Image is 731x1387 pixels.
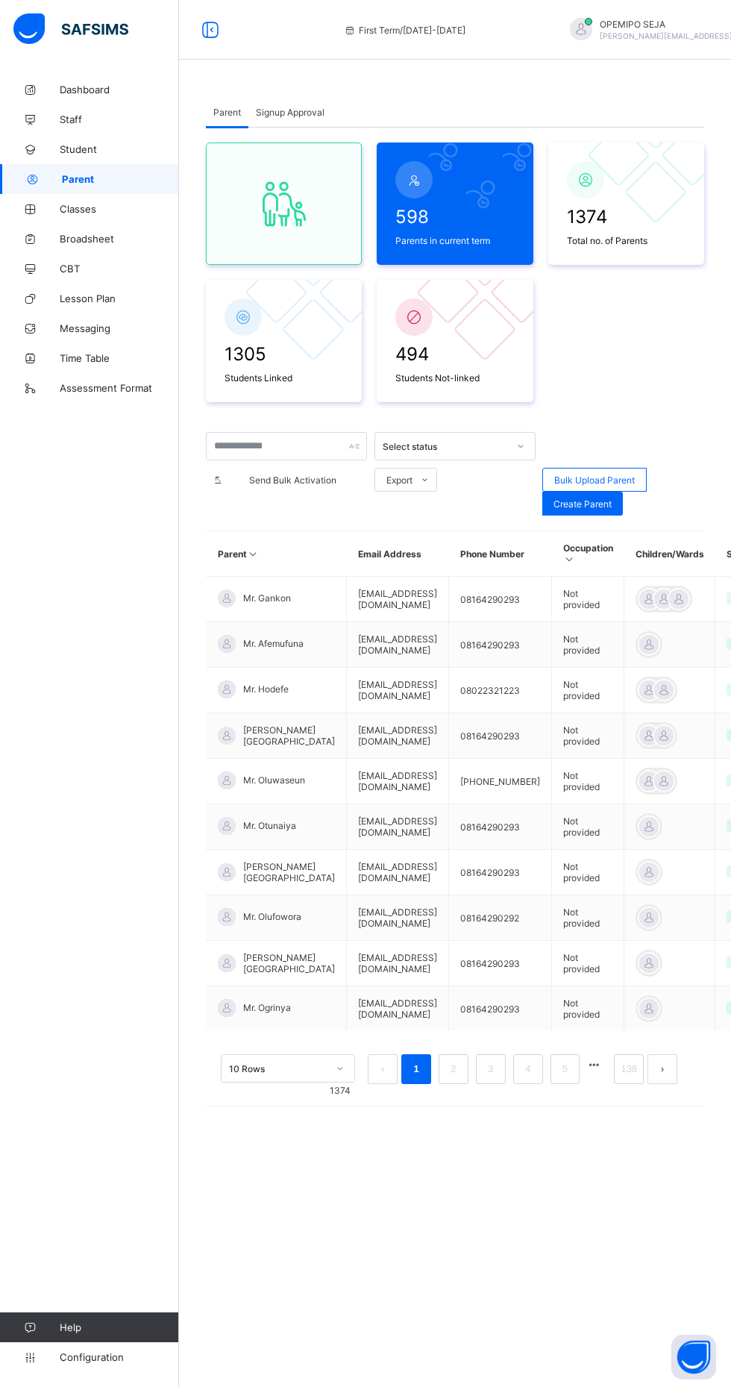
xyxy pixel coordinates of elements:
td: 08164290293 [449,986,552,1032]
span: Parents in current term [395,235,514,246]
td: Not provided [552,668,624,713]
li: 5 [550,1054,580,1084]
td: Not provided [552,577,624,622]
span: Parent [62,173,179,185]
span: Assessment Format [60,382,179,394]
td: 08164290293 [449,850,552,895]
span: Broadsheet [60,233,179,245]
td: [EMAIL_ADDRESS][DOMAIN_NAME] [347,804,449,850]
td: [EMAIL_ADDRESS][DOMAIN_NAME] [347,622,449,668]
span: Classes [60,203,179,215]
td: [EMAIL_ADDRESS][DOMAIN_NAME] [347,895,449,941]
span: 1374 [567,206,685,228]
td: 08164290293 [449,713,552,759]
div: Select status [383,441,508,452]
th: Children/Wards [624,531,715,577]
span: Signup Approval [256,107,324,118]
th: Phone Number [449,531,552,577]
td: [EMAIL_ADDRESS][DOMAIN_NAME] [347,941,449,986]
button: prev page [368,1054,398,1084]
th: Email Address [347,531,449,577]
td: [EMAIL_ADDRESS][DOMAIN_NAME] [347,759,449,804]
span: Mr. Afemufuna [243,638,304,649]
span: 598 [395,206,514,228]
span: Students Linked [225,372,343,383]
span: 1305 [225,343,343,365]
span: Mr. Ogrinya [243,1002,291,1013]
td: Not provided [552,622,624,668]
td: 08164290293 [449,804,552,850]
span: Export [386,475,412,486]
td: Not provided [552,895,624,941]
span: 494 [395,343,514,365]
span: Messaging [60,322,179,334]
a: 2 [446,1059,460,1079]
button: Open asap [671,1335,716,1380]
img: safsims [13,13,128,45]
td: Not provided [552,850,624,895]
th: Parent [207,531,347,577]
span: Help [60,1321,178,1333]
span: Lesson Plan [60,292,179,304]
button: next page [647,1054,677,1084]
td: [EMAIL_ADDRESS][DOMAIN_NAME] [347,577,449,622]
td: [EMAIL_ADDRESS][DOMAIN_NAME] [347,668,449,713]
span: Staff [60,113,179,125]
span: Parent [213,107,241,118]
span: Configuration [60,1351,178,1363]
span: Total no. of Parents [567,235,685,246]
td: 08164290293 [449,941,552,986]
li: 1 [401,1054,431,1084]
td: 08022321223 [449,668,552,713]
span: Students Not-linked [395,372,514,383]
div: 10 Rows [229,1063,327,1074]
td: Not provided [552,759,624,804]
span: [PERSON_NAME][GEOGRAPHIC_DATA] [243,952,335,974]
td: [EMAIL_ADDRESS][DOMAIN_NAME] [347,713,449,759]
span: Bulk Upload Parent [554,475,635,486]
a: 4 [521,1059,535,1079]
span: Mr. Olufowora [243,911,301,922]
td: Not provided [552,986,624,1032]
li: 4 [513,1054,543,1084]
td: [EMAIL_ADDRESS][DOMAIN_NAME] [347,986,449,1032]
td: 08164290292 [449,895,552,941]
td: 08164290293 [449,622,552,668]
span: session/term information [344,25,465,36]
span: Mr. Oluwaseun [243,774,305,786]
a: 138 [616,1059,641,1079]
td: [PHONE_NUMBER] [449,759,552,804]
span: CBT [60,263,179,275]
span: Mr. Gankon [243,592,291,604]
td: 08164290293 [449,577,552,622]
span: Send Bulk Activation [230,475,356,486]
td: Not provided [552,804,624,850]
span: [PERSON_NAME][GEOGRAPHIC_DATA] [243,724,335,747]
li: 138 [614,1054,644,1084]
li: 向后 5 页 [583,1054,604,1075]
th: Occupation [552,531,624,577]
li: 2 [439,1054,468,1084]
span: Mr. Otunaiya [243,820,296,831]
a: 3 [483,1059,498,1079]
a: 1 [409,1059,423,1079]
span: Mr. Hodefe [243,683,289,695]
td: [EMAIL_ADDRESS][DOMAIN_NAME] [347,850,449,895]
i: Sort in Ascending Order [563,554,576,565]
a: 5 [558,1059,572,1079]
td: Not provided [552,713,624,759]
span: Time Table [60,352,179,364]
li: 上一页 [368,1054,398,1084]
span: Dashboard [60,84,179,96]
li: 下一页 [647,1054,677,1084]
span: Create Parent [553,498,612,510]
span: [PERSON_NAME][GEOGRAPHIC_DATA] [243,861,335,883]
span: Student [60,143,179,155]
td: Not provided [552,941,624,986]
li: 3 [476,1054,506,1084]
i: Sort in Ascending Order [247,548,260,560]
